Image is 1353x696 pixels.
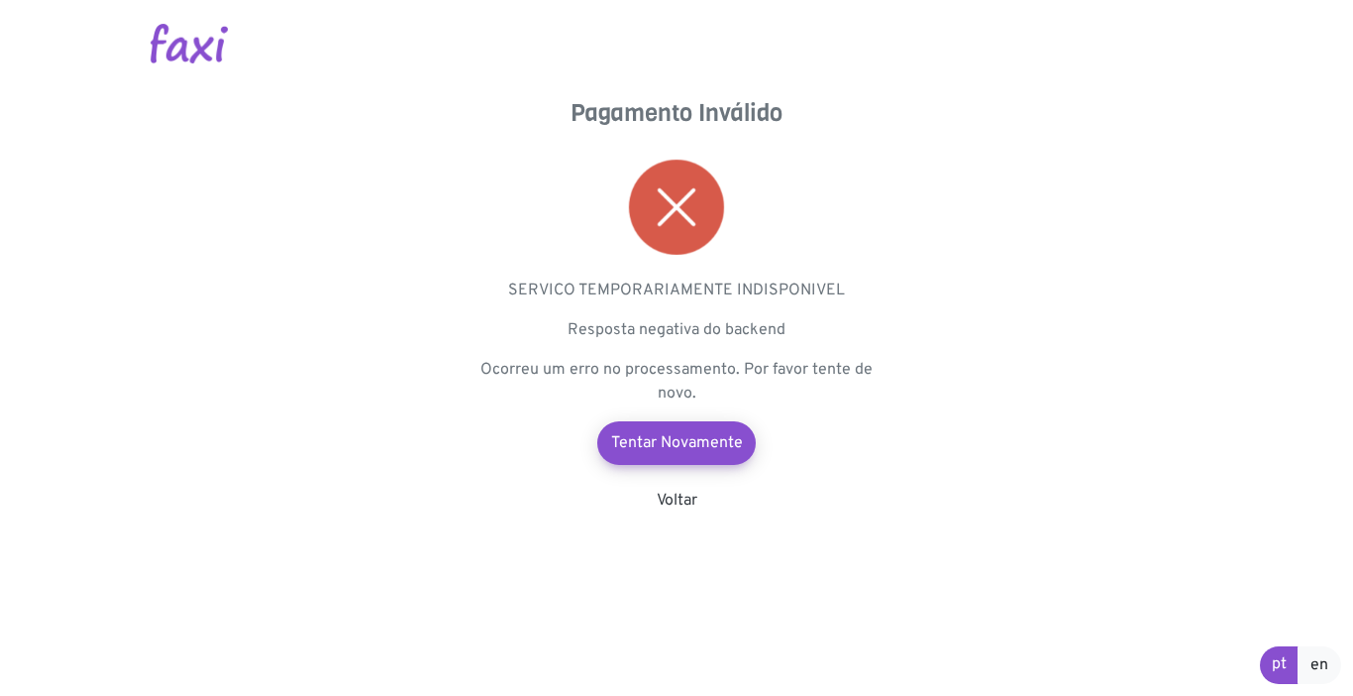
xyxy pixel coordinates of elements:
p: Ocorreu um erro no processamento. Por favor tente de novo. [478,358,875,406]
a: Tentar Novamente [597,421,756,465]
p: Resposta negativa do backend [478,318,875,342]
a: en [1298,646,1341,684]
p: SERVICO TEMPORARIAMENTE INDISPONIVEL [478,279,875,302]
img: error [629,160,724,255]
h4: Pagamento Inválido [478,99,875,128]
a: Voltar [657,491,697,511]
a: pt [1260,646,1299,684]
